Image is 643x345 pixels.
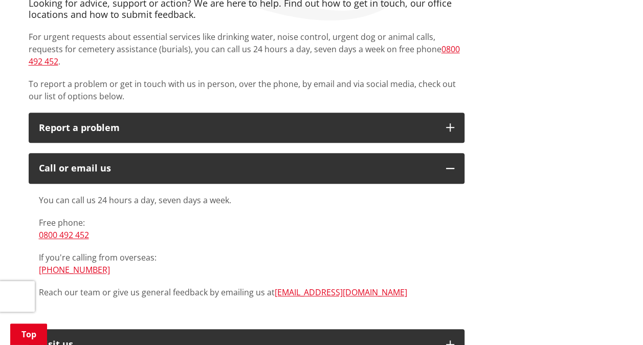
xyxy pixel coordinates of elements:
[596,302,633,339] iframe: Messenger Launcher
[39,286,454,298] p: Reach our team or give us general feedback by emailing us at
[39,123,436,133] p: Report a problem
[39,229,89,241] a: 0800 492 452
[39,217,454,241] p: Free phone:
[29,31,464,68] p: For urgent requests about essential services like drinking water, noise control, urgent dog or an...
[29,113,464,143] button: Report a problem
[39,194,454,206] p: You can call us 24 hours a day, seven days a week.
[10,324,47,345] a: Top
[39,264,110,275] a: [PHONE_NUMBER]
[29,78,464,102] p: To report a problem or get in touch with us in person, over the phone, by email and via social me...
[39,251,454,276] p: If you're calling from overseas:
[29,153,464,184] button: Call or email us
[29,44,460,67] a: 0800 492 452
[39,163,436,174] div: Call or email us
[275,287,407,298] a: [EMAIL_ADDRESS][DOMAIN_NAME]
